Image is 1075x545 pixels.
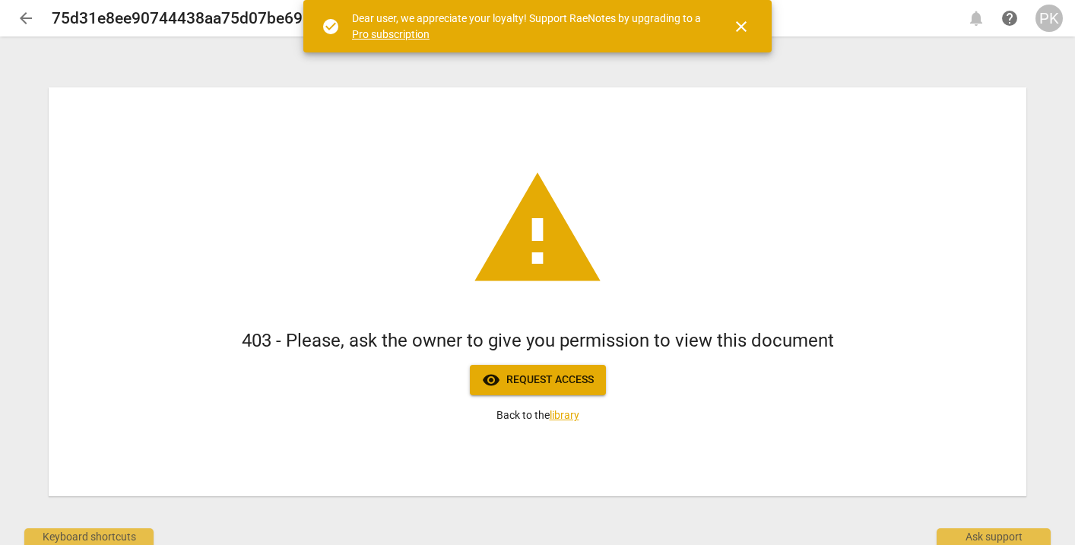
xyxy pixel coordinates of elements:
[1000,9,1019,27] span: help
[352,28,430,40] a: Pro subscription
[469,161,606,298] span: warning
[17,9,35,27] span: arrow_back
[550,409,579,421] a: library
[1035,5,1063,32] button: PK
[352,11,705,42] div: Dear user, we appreciate your loyalty! Support RaeNotes by upgrading to a
[723,8,759,45] button: Close
[482,371,594,389] span: Request access
[996,5,1023,32] a: Help
[482,371,500,389] span: visibility
[242,328,834,353] h1: 403 - Please, ask the owner to give you permission to view this document
[24,528,154,545] div: Keyboard shortcuts
[470,365,606,395] button: Request access
[52,9,338,28] h2: 75d31e8ee90744438aa75d07be69832e
[732,17,750,36] span: close
[496,407,579,423] p: Back to the
[322,17,340,36] span: check_circle
[937,528,1051,545] div: Ask support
